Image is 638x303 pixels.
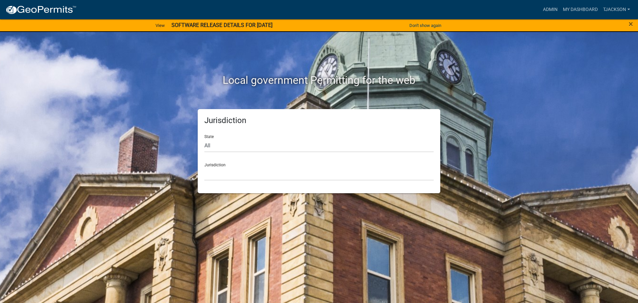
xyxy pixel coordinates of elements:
strong: SOFTWARE RELEASE DETAILS FOR [DATE] [171,22,272,28]
a: View [153,20,167,31]
a: Admin [540,3,560,16]
button: Close [629,20,633,28]
h2: Local government Permitting for the web [135,74,503,86]
a: My Dashboard [560,3,600,16]
button: Don't show again [407,20,444,31]
h5: Jurisdiction [204,116,434,125]
a: TJackson [600,3,633,16]
span: × [629,19,633,29]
